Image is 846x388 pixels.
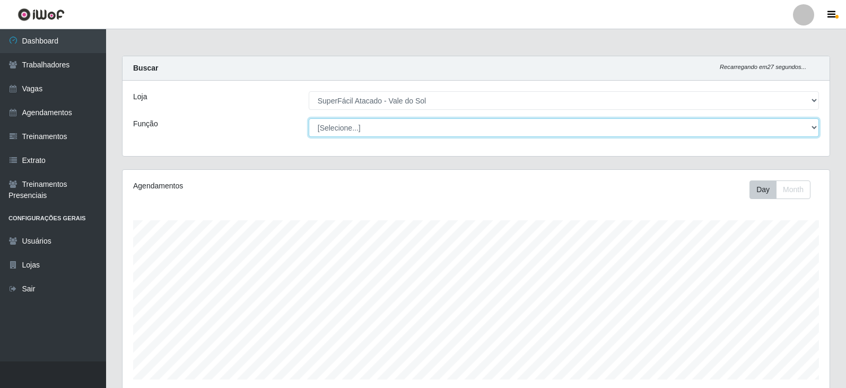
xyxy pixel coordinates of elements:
div: Agendamentos [133,180,409,192]
strong: Buscar [133,64,158,72]
button: Month [776,180,810,199]
i: Recarregando em 27 segundos... [720,64,806,70]
label: Função [133,118,158,130]
img: CoreUI Logo [18,8,65,21]
div: First group [749,180,810,199]
label: Loja [133,91,147,102]
div: Toolbar with button groups [749,180,819,199]
button: Day [749,180,777,199]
